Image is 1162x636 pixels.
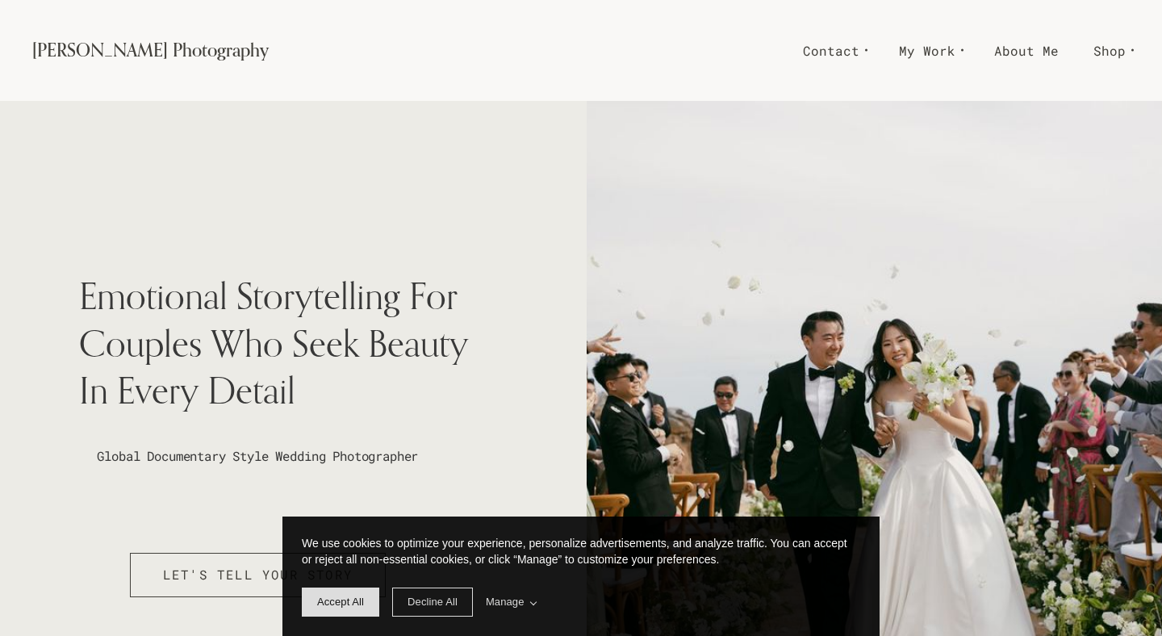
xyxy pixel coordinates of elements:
a: Let's Tell Your Story [130,553,386,596]
a: Shop [1076,36,1147,65]
span: Contact [803,39,859,62]
a: [PERSON_NAME] Photography [32,29,269,73]
span: Decline All [408,596,458,608]
span: We use cookies to optimize your experience, personalize advertisements, and analyze traffic. You ... [302,537,847,566]
a: My Work [881,36,976,65]
span: Accept All [317,596,364,608]
span: My Work [899,39,955,62]
span: Emotional Storytelling For Couples Who Seek Beauty In Every Detail [79,273,477,412]
span: Shop [1093,39,1126,62]
span: Global Documentary Style Wedding Photographer [97,448,418,464]
div: cookieconsent [282,517,880,636]
span: Let's Tell Your Story [163,566,353,584]
span: deny cookie message [392,588,473,617]
a: Contact [786,36,881,65]
span: Manage [486,594,537,610]
span: allow cookie message [302,588,379,617]
a: About Me [976,36,1076,65]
